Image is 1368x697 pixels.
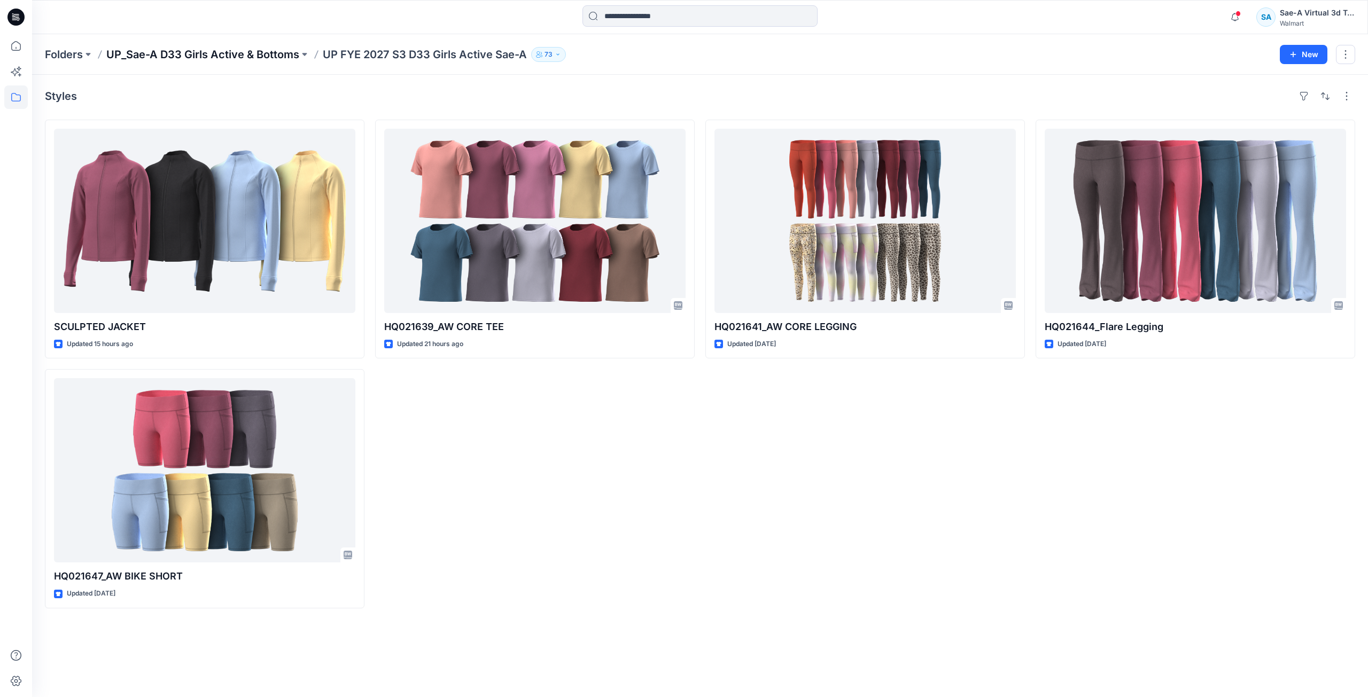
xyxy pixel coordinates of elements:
div: Sae-A Virtual 3d Team [1280,6,1355,19]
a: SCULPTED JACKET [54,129,355,313]
p: 73 [545,49,553,60]
p: Updated 15 hours ago [67,339,133,350]
p: UP FYE 2027 S3 D33 Girls Active Sae-A [323,47,527,62]
p: HQ021647_AW BIKE SHORT [54,569,355,584]
a: UP_Sae-A D33 Girls Active & Bottoms [106,47,299,62]
a: HQ021639_AW CORE TEE [384,129,686,313]
a: HQ021641_AW CORE LEGGING [714,129,1016,313]
p: Updated 21 hours ago [397,339,463,350]
p: SCULPTED JACKET [54,319,355,334]
p: HQ021641_AW CORE LEGGING [714,319,1016,334]
a: HQ021644_Flare Legging [1045,129,1346,313]
p: HQ021639_AW CORE TEE [384,319,686,334]
p: Updated [DATE] [1058,339,1106,350]
p: Updated [DATE] [67,588,115,599]
p: Updated [DATE] [727,339,776,350]
a: Folders [45,47,83,62]
div: Walmart [1280,19,1355,27]
div: SA [1256,7,1276,27]
a: HQ021647_AW BIKE SHORT [54,378,355,562]
button: New [1280,45,1327,64]
button: 73 [531,47,566,62]
p: HQ021644_Flare Legging [1045,319,1346,334]
h4: Styles [45,90,77,103]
